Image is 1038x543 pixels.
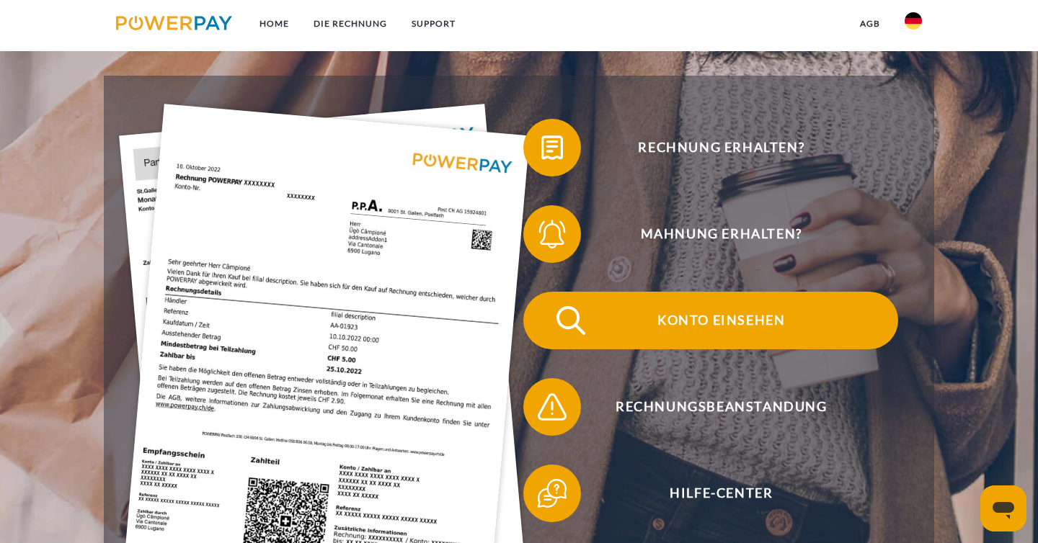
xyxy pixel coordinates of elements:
button: Konto einsehen [523,292,898,349]
button: Hilfe-Center [523,465,898,522]
a: SUPPORT [399,11,468,37]
span: Konto einsehen [545,292,898,349]
span: Mahnung erhalten? [545,205,898,263]
button: Rechnungsbeanstandung [523,378,898,436]
img: qb_warning.svg [534,389,570,425]
span: Rechnungsbeanstandung [545,378,898,436]
span: Rechnung erhalten? [545,119,898,176]
img: qb_bill.svg [534,130,570,166]
img: logo-powerpay.svg [116,16,232,30]
button: Rechnung erhalten? [523,119,898,176]
img: de [905,12,922,30]
span: Hilfe-Center [545,465,898,522]
img: qb_search.svg [553,302,589,338]
iframe: Schaltfläche zum Öffnen des Messaging-Fensters [980,485,1026,531]
button: Mahnung erhalten? [523,205,898,263]
a: Home [247,11,301,37]
img: qb_bell.svg [534,216,570,252]
img: qb_help.svg [534,475,570,511]
a: DIE RECHNUNG [301,11,399,37]
a: agb [848,11,892,37]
